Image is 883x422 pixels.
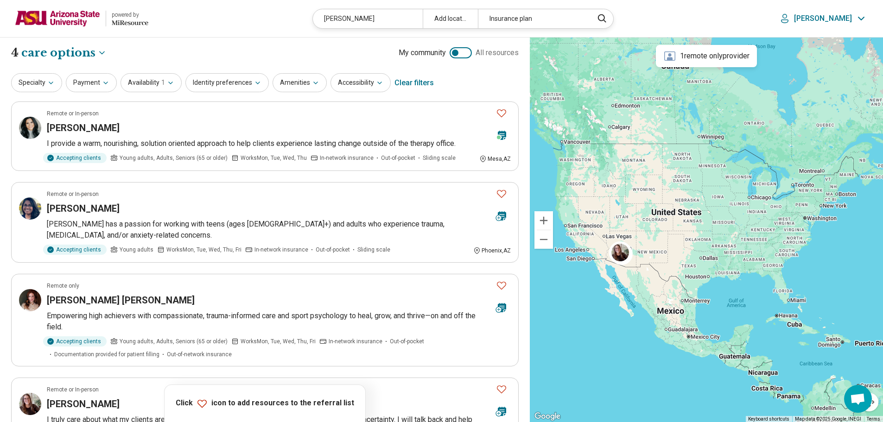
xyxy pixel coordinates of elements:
[43,336,107,346] div: Accepting clients
[11,45,107,61] h1: 4
[120,246,153,254] span: Young adults
[47,282,79,290] p: Remote only
[66,73,117,92] button: Payment
[21,45,95,61] span: care options
[320,154,374,162] span: In-network insurance
[120,154,228,162] span: Young adults, Adults, Seniors (65 or older)
[534,230,553,249] button: Zoom out
[329,337,382,346] span: In-network insurance
[273,73,327,92] button: Amenities
[241,154,307,162] span: Works Mon, Tue, Wed, Thu
[534,211,553,230] button: Zoom in
[15,7,148,30] a: Arizona State Universitypowered by
[11,73,62,92] button: Specialty
[121,73,182,92] button: Availability1
[492,380,511,399] button: Favorite
[47,385,99,394] p: Remote or In-person
[394,72,434,94] div: Clear filters
[423,154,456,162] span: Sliding scale
[479,155,511,163] div: Mesa , AZ
[112,11,148,19] div: powered by
[47,138,511,149] p: I provide a warm, nourishing, solution oriented approach to help clients experience lasting chang...
[176,398,354,409] p: Click icon to add resources to the referral list
[316,246,350,254] span: Out-of-pocket
[656,45,757,67] div: 1 remote only provider
[844,385,872,413] div: Open chat
[492,184,511,203] button: Favorite
[492,276,511,295] button: Favorite
[167,350,232,359] span: Out-of-network insurance
[47,121,120,134] h3: [PERSON_NAME]
[357,246,390,254] span: Sliding scale
[313,9,423,28] div: [PERSON_NAME]
[47,294,195,307] h3: [PERSON_NAME] [PERSON_NAME]
[473,246,511,255] div: Phoenix , AZ
[161,78,165,88] span: 1
[423,9,478,28] div: Add location
[21,45,107,61] button: Care options
[120,337,228,346] span: Young adults, Adults, Seniors (65 or older)
[43,153,107,163] div: Accepting clients
[241,337,316,346] span: Works Mon, Tue, Wed, Thu, Fri
[47,109,99,118] p: Remote or In-person
[43,245,107,255] div: Accepting clients
[54,350,159,359] span: Documentation provided for patient filling
[166,246,241,254] span: Works Mon, Tue, Wed, Thu, Fri
[47,219,511,241] p: [PERSON_NAME] has a passion for working with teens (ages [DEMOGRAPHIC_DATA]+) and adults who expe...
[47,190,99,198] p: Remote or In-person
[381,154,415,162] span: Out-of-pocket
[47,202,120,215] h3: [PERSON_NAME]
[399,47,446,58] span: My community
[478,9,588,28] div: Insurance plan
[476,47,519,58] span: All resources
[867,416,880,422] a: Terms (opens in new tab)
[185,73,269,92] button: Identity preferences
[15,7,100,30] img: Arizona State University
[795,416,861,422] span: Map data ©2025 Google, INEGI
[330,73,391,92] button: Accessibility
[794,14,852,23] p: [PERSON_NAME]
[254,246,308,254] span: In-network insurance
[390,337,424,346] span: Out-of-pocket
[47,310,511,333] p: Empowering high achievers with compassionate, trauma-informed care and sport psychology to heal, ...
[492,104,511,123] button: Favorite
[47,397,120,410] h3: [PERSON_NAME]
